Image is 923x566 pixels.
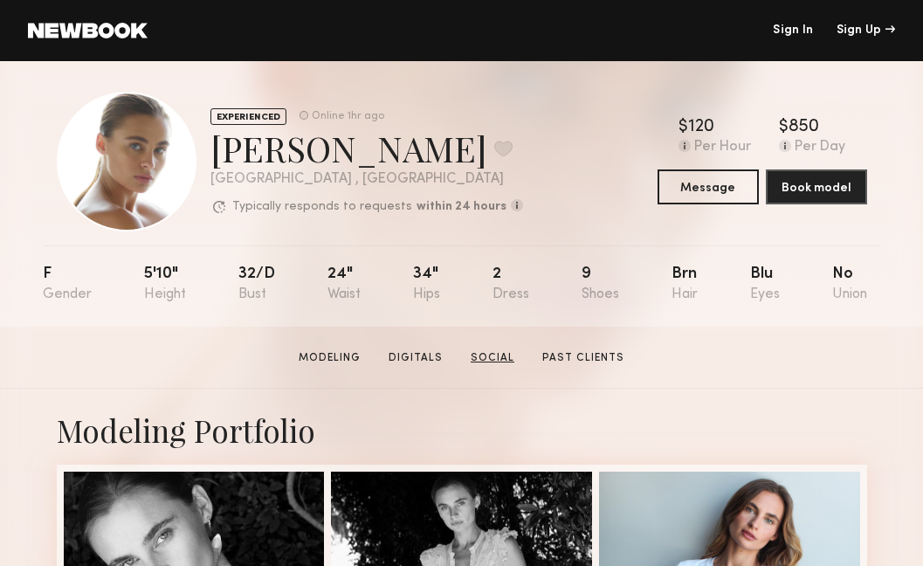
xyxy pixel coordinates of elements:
[678,119,688,136] div: $
[688,119,714,136] div: 120
[382,350,450,366] a: Digitals
[210,125,523,171] div: [PERSON_NAME]
[210,172,523,187] div: [GEOGRAPHIC_DATA] , [GEOGRAPHIC_DATA]
[789,119,819,136] div: 850
[232,201,412,213] p: Typically responds to requests
[57,410,867,451] div: Modeling Portfolio
[43,266,92,302] div: F
[837,24,895,37] div: Sign Up
[582,266,619,302] div: 9
[766,169,867,204] button: Book model
[672,266,698,302] div: Brn
[417,201,506,213] b: within 24 hours
[832,266,867,302] div: No
[210,108,286,125] div: EXPERIENCED
[658,169,759,204] button: Message
[312,111,384,122] div: Online 1hr ago
[779,119,789,136] div: $
[795,140,845,155] div: Per Day
[238,266,275,302] div: 32/d
[492,266,529,302] div: 2
[773,24,813,37] a: Sign In
[327,266,361,302] div: 24"
[292,350,368,366] a: Modeling
[144,266,186,302] div: 5'10"
[750,266,780,302] div: Blu
[464,350,521,366] a: Social
[535,350,631,366] a: Past Clients
[413,266,440,302] div: 34"
[694,140,751,155] div: Per Hour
